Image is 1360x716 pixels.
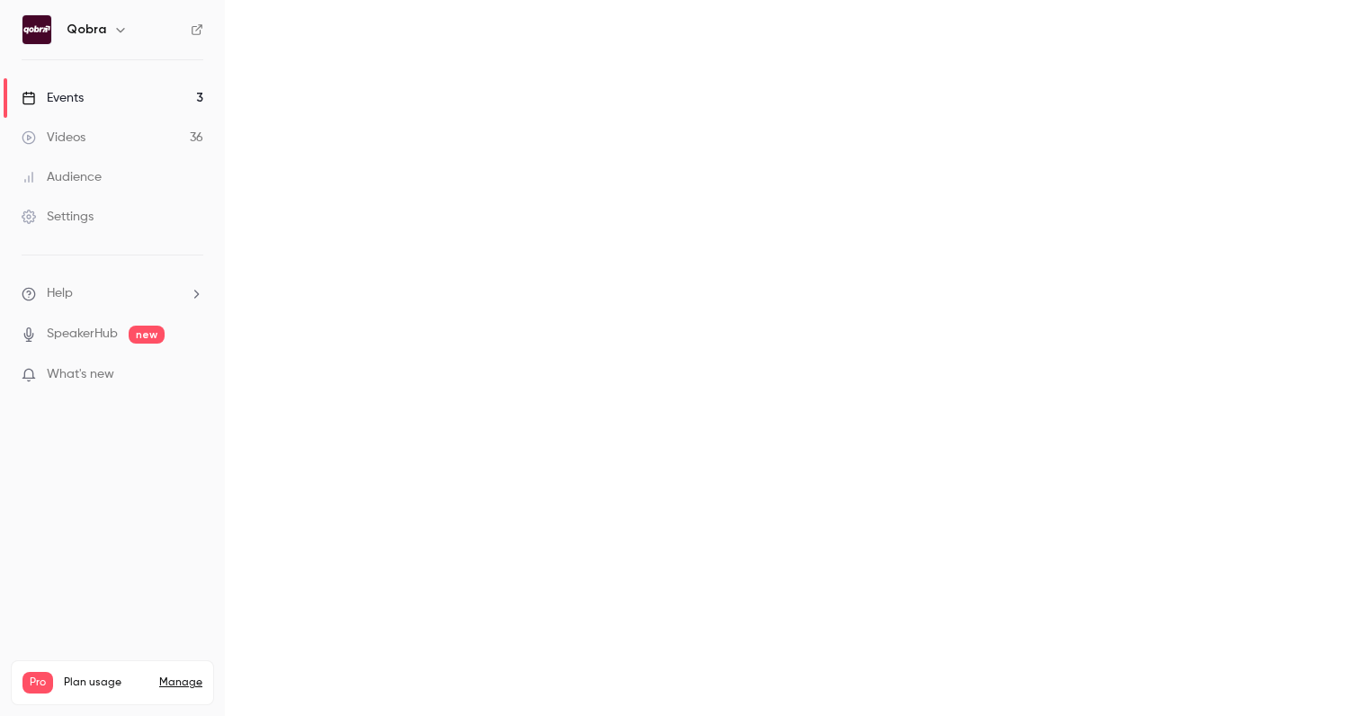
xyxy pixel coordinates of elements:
div: Audience [22,168,102,186]
span: Help [47,284,73,303]
a: SpeakerHub [47,325,118,344]
a: Manage [159,676,202,690]
li: help-dropdown-opener [22,284,203,303]
h6: Qobra [67,21,106,39]
span: What's new [47,365,114,384]
span: Pro [22,672,53,694]
div: Events [22,89,84,107]
div: Settings [22,208,94,226]
iframe: Noticeable Trigger [182,367,203,383]
span: new [129,326,165,344]
div: Videos [22,129,85,147]
img: Qobra [22,15,51,44]
span: Plan usage [64,676,148,690]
